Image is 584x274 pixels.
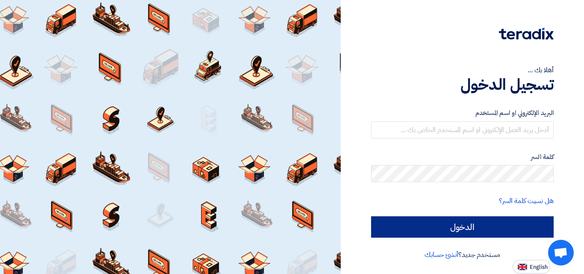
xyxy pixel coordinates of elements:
[371,216,554,238] input: الدخول
[530,264,548,270] span: English
[425,250,458,260] a: أنشئ حسابك
[371,121,554,138] input: أدخل بريد العمل الإلكتروني او اسم المستخدم الخاص بك ...
[371,65,554,75] div: أهلا بك ...
[371,250,554,260] div: مستخدم جديد؟
[513,260,550,274] button: English
[499,28,554,40] img: Teradix logo
[499,196,554,206] a: هل نسيت كلمة السر؟
[518,264,527,270] img: en-US.png
[371,108,554,118] label: البريد الإلكتروني او اسم المستخدم
[548,240,574,265] a: Open chat
[371,75,554,94] h1: تسجيل الدخول
[371,152,554,162] label: كلمة السر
